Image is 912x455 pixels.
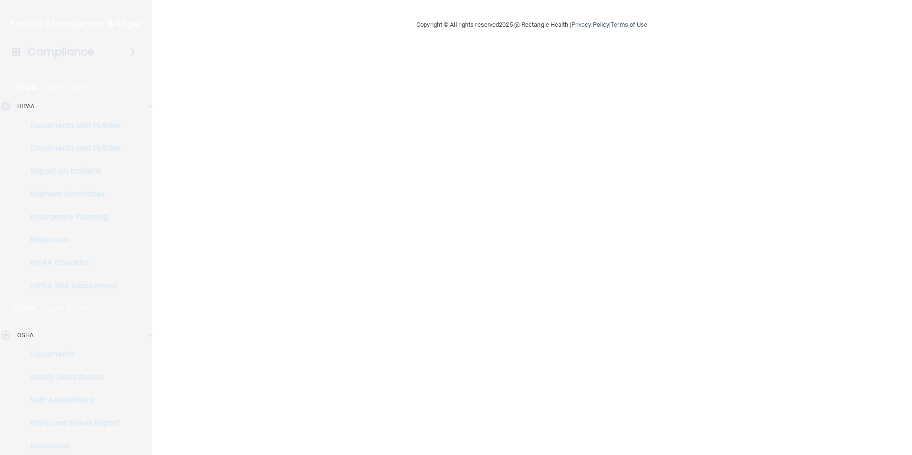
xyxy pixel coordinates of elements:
[6,235,136,245] p: Resources
[6,189,136,199] p: Business Associates
[41,303,92,314] p: Learn More!
[6,418,136,428] p: Injury and Illness Report
[6,281,136,290] p: HIPAA Risk Assessment
[6,144,136,153] p: Documents and Policies
[17,330,33,341] p: OSHA
[13,303,37,314] p: OSHA
[28,45,94,59] h4: Compliance
[6,372,136,382] p: Safety Data Sheets
[6,166,136,176] p: Report an Incident
[13,82,37,93] p: HIPAA
[6,212,136,222] p: Emergency Planning
[6,121,136,130] p: Documents and Policies
[11,15,141,34] img: PMB logo
[6,395,136,405] p: Self-Assessment
[611,21,647,28] a: Terms of Use
[571,21,609,28] a: Privacy Policy
[6,350,136,359] p: Documents
[6,441,136,451] p: Resources
[42,82,93,93] p: Learn More!
[6,258,136,268] p: HIPAA Checklist
[17,101,35,112] p: HIPAA
[358,10,706,40] div: Copyright © All rights reserved 2025 @ Rectangle Health | |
